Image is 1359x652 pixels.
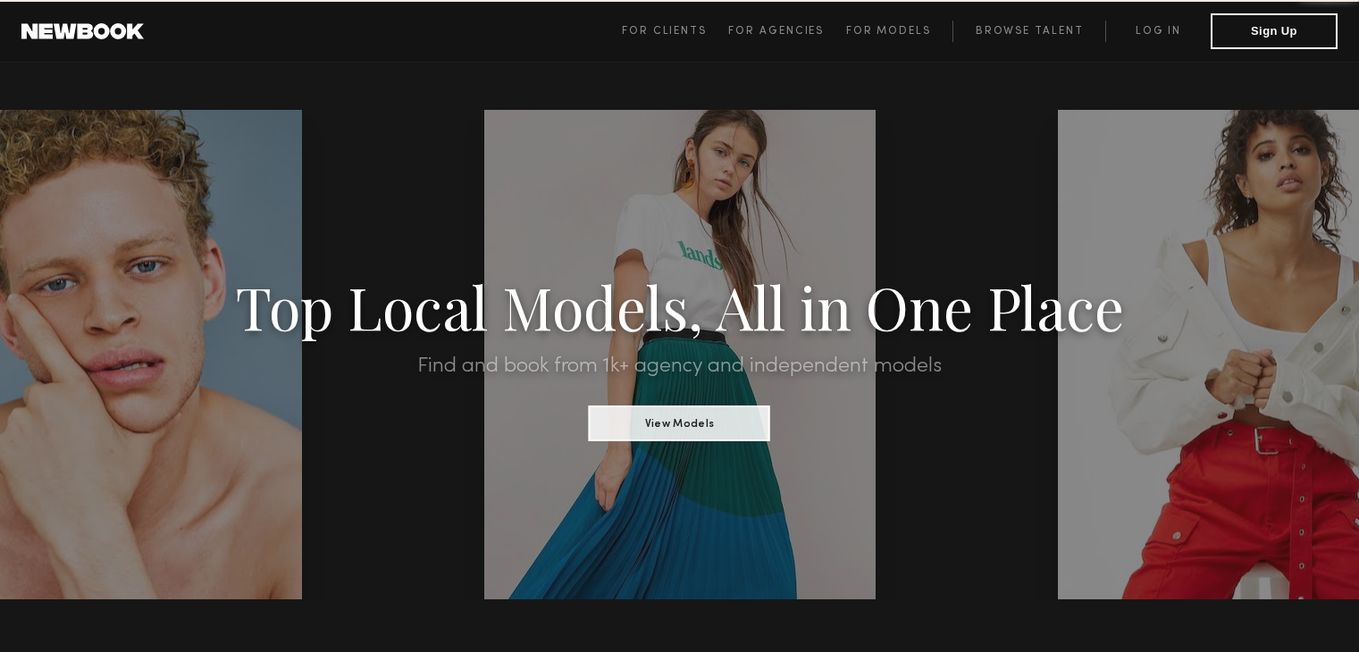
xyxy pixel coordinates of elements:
a: Browse Talent [952,21,1105,42]
a: For Clients [622,21,728,42]
a: For Agencies [728,21,845,42]
h1: Top Local Models, All in One Place [102,279,1257,334]
span: For Models [846,26,931,37]
a: View Models [589,412,770,431]
span: For Agencies [728,26,824,37]
button: View Models [589,405,770,441]
h2: Find and book from 1k+ agency and independent models [102,355,1257,377]
a: For Models [846,21,953,42]
span: For Clients [622,26,707,37]
button: Sign Up [1211,13,1338,49]
a: Log in [1105,21,1211,42]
